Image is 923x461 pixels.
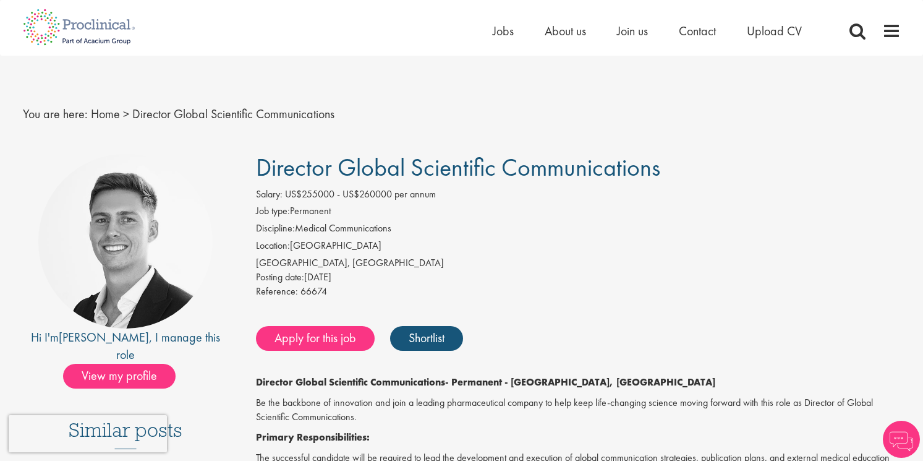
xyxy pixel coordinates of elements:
[256,270,901,285] div: [DATE]
[256,285,298,299] label: Reference:
[256,152,660,183] span: Director Global Scientific Communications
[256,222,901,239] li: Medical Communications
[256,256,901,270] div: [GEOGRAPHIC_DATA], [GEOGRAPHIC_DATA]
[63,364,176,389] span: View my profile
[9,415,167,452] iframe: reCAPTCHA
[256,222,295,236] label: Discipline:
[390,326,463,351] a: Shortlist
[679,23,716,39] a: Contact
[256,239,901,256] li: [GEOGRAPHIC_DATA]
[256,204,901,222] li: Permanent
[883,421,920,458] img: Chatbot
[63,366,188,382] a: View my profile
[545,23,586,39] a: About us
[617,23,648,39] a: Join us
[38,154,213,329] img: imeage of recruiter George Watson
[256,431,370,444] strong: Primary Responsibilities:
[91,106,120,122] a: breadcrumb link
[256,326,375,351] a: Apply for this job
[256,239,290,253] label: Location:
[123,106,129,122] span: >
[256,204,290,218] label: Job type:
[445,376,715,389] strong: - Permanent - [GEOGRAPHIC_DATA], [GEOGRAPHIC_DATA]
[256,376,445,389] strong: Director Global Scientific Communications
[256,270,304,283] span: Posting date:
[493,23,514,39] a: Jobs
[256,396,901,424] p: Be the backbone of innovation and join a leading pharmaceutical company to help keep life-changin...
[256,187,283,202] label: Salary:
[132,106,334,122] span: Director Global Scientific Communications
[300,285,327,298] span: 66674
[747,23,802,39] a: Upload CV
[23,106,88,122] span: You are here:
[59,329,149,345] a: [PERSON_NAME]
[23,329,229,364] div: Hi I'm , I manage this role
[285,187,436,200] span: US$255000 - US$260000 per annum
